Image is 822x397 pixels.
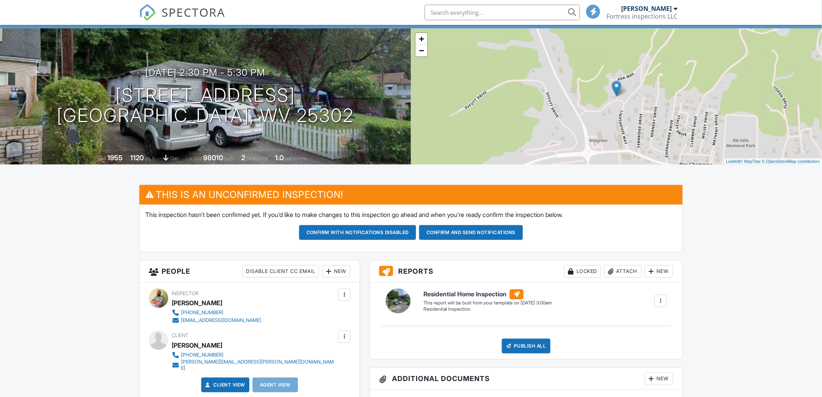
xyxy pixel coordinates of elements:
span: Inspector [172,290,199,296]
span: Lot Size [186,156,202,161]
span: bathrooms [285,156,307,161]
a: Leaflet [726,159,739,164]
h3: Additional Documents [370,368,683,390]
p: This inspection hasn't been confirmed yet. If you'd like to make changes to this inspection go ah... [145,210,677,219]
div: Disable Client CC Email [242,265,319,278]
span: Built [98,156,106,161]
img: The Best Home Inspection Software - Spectora [139,4,156,21]
div: Residential Inspection [423,306,552,313]
h3: People [139,261,360,283]
div: 98010 [204,154,223,162]
h3: [DATE] 2:30 pm - 5:30 pm [146,67,266,78]
div: [PERSON_NAME] [622,5,672,12]
a: © MapTiler [740,159,761,164]
h6: Residential Home Inspection [423,289,552,299]
span: bedrooms [247,156,268,161]
div: New [322,265,350,278]
div: 1.0 [275,154,284,162]
h1: [STREET_ADDRESS] [GEOGRAPHIC_DATA], WV 25302 [57,85,354,126]
div: This report will be built from your template on [DATE] 3:00am [423,300,552,306]
div: | [724,158,822,165]
div: Attach [604,265,642,278]
span: SPECTORA [162,4,225,20]
div: [EMAIL_ADDRESS][DOMAIN_NAME] [181,317,261,324]
span: slab [170,156,179,161]
div: New [645,373,673,385]
span: sq. ft. [145,156,156,161]
a: [PHONE_NUMBER] [172,351,336,359]
div: [PERSON_NAME][EMAIL_ADDRESS][PERSON_NAME][DOMAIN_NAME] [181,359,336,371]
div: [PERSON_NAME] [172,339,222,351]
a: © OpenStreetMap contributors [762,159,820,164]
div: Fortress inspections LLC [606,12,678,20]
div: 1120 [131,154,144,162]
button: Confirm and send notifications [419,225,523,240]
input: Search everything... [425,5,580,20]
h3: Reports [370,261,683,283]
div: 1955 [108,154,123,162]
h3: This is an Unconfirmed Inspection! [139,185,683,204]
div: [PHONE_NUMBER] [181,352,223,358]
div: New [645,265,673,278]
div: Locked [564,265,601,278]
a: Zoom out [416,45,427,56]
button: Confirm with notifications disabled [299,225,416,240]
a: SPECTORA [139,10,225,27]
a: [PHONE_NUMBER] [172,309,261,317]
a: [PERSON_NAME][EMAIL_ADDRESS][PERSON_NAME][DOMAIN_NAME] [172,359,336,371]
span: Client [172,332,188,338]
div: Publish All [502,339,550,353]
a: Zoom in [416,33,427,45]
div: [PERSON_NAME] [172,297,222,309]
div: [PHONE_NUMBER] [181,310,223,316]
span: sq.ft. [225,156,234,161]
a: [EMAIL_ADDRESS][DOMAIN_NAME] [172,317,261,324]
a: Client View [204,381,245,389]
div: 2 [242,154,246,162]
